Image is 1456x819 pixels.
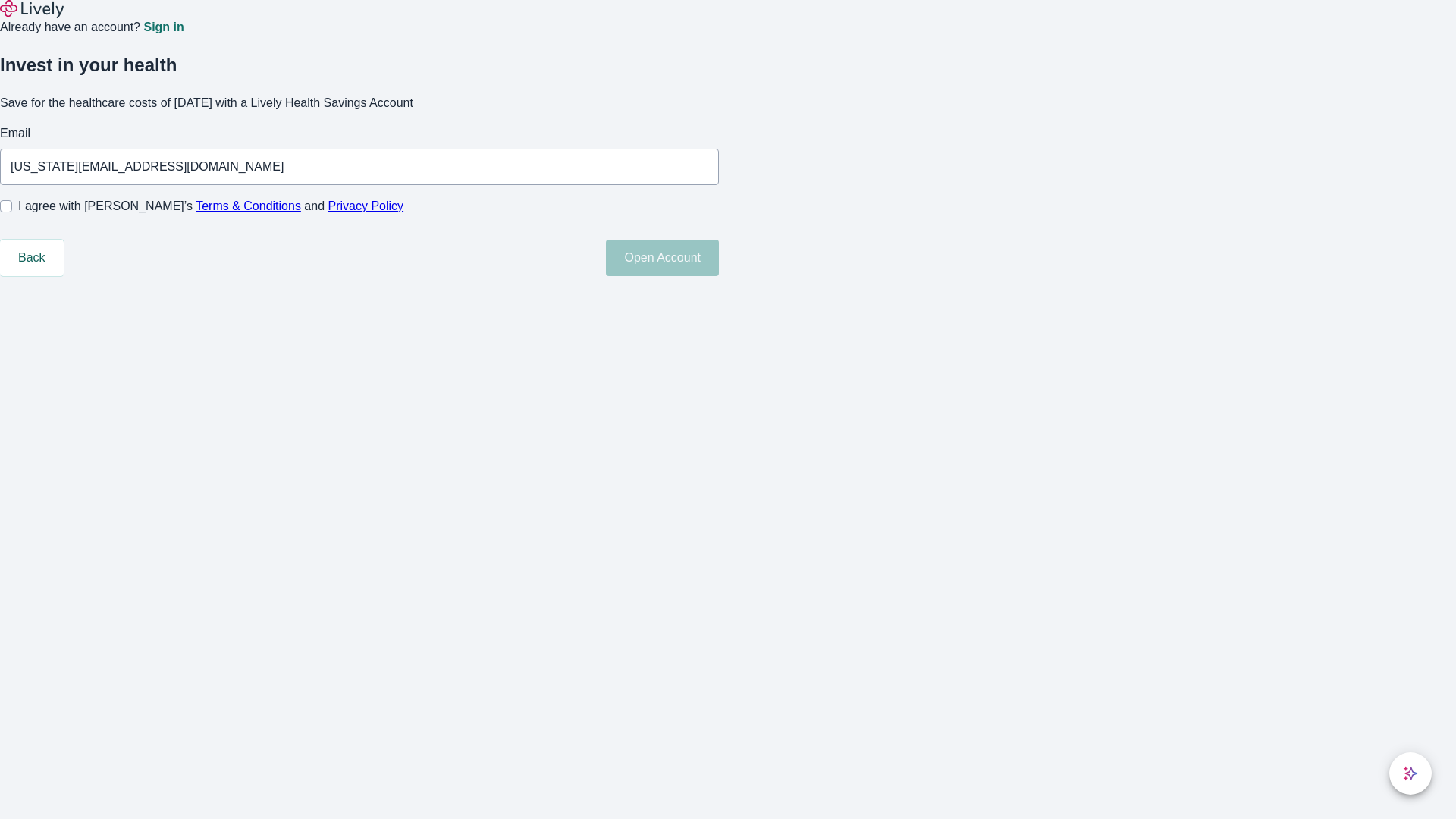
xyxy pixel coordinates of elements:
[1389,752,1432,795] button: chat
[143,21,184,33] a: Sign in
[18,197,403,215] span: I agree with [PERSON_NAME]’s and
[328,199,404,212] a: Privacy Policy
[1403,766,1418,781] svg: Lively AI Assistant
[196,199,301,212] a: Terms & Conditions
